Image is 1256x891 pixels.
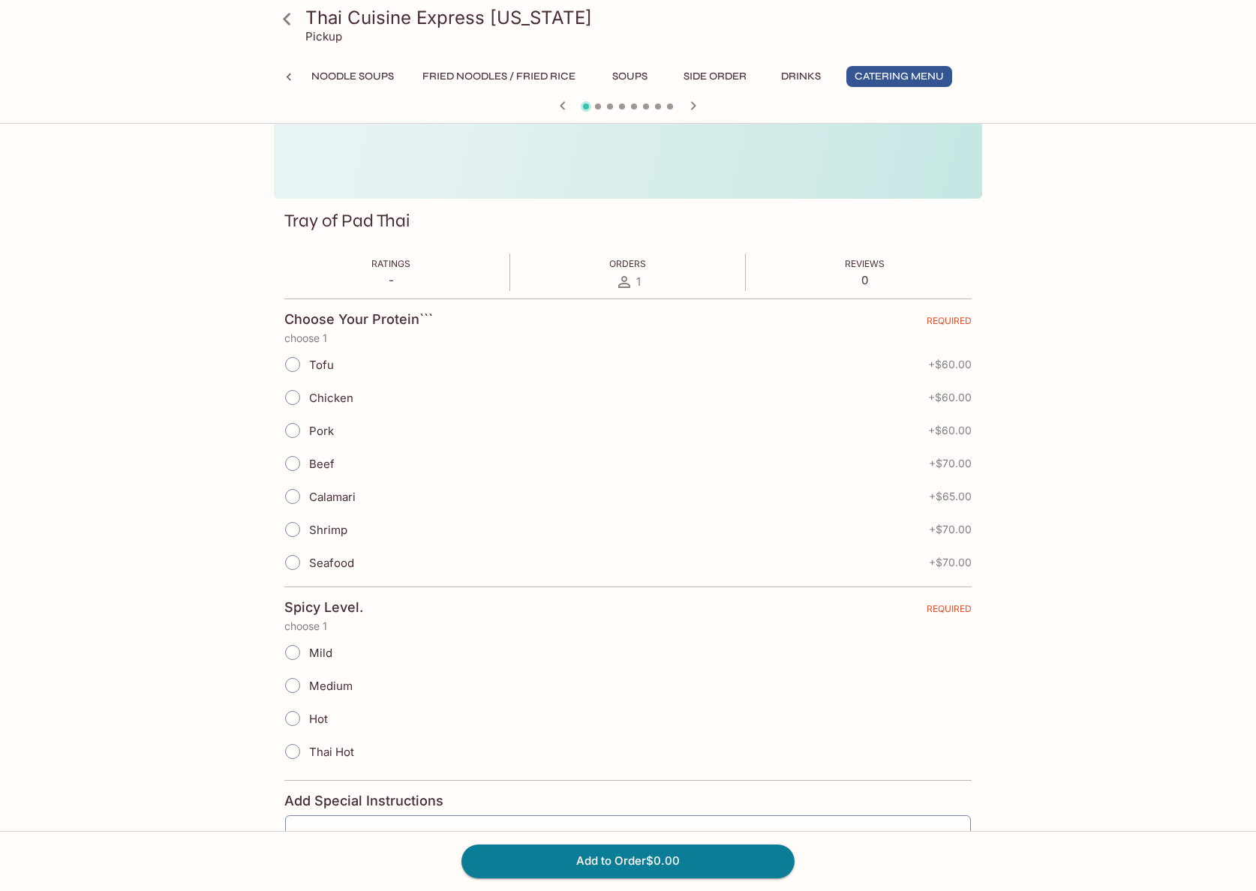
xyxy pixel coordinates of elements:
p: choose 1 [284,620,972,632]
h4: Choose Your Protein``` [284,311,433,328]
span: + $70.00 [929,457,972,469]
h4: Spicy Level. [284,599,363,616]
span: + $65.00 [929,490,972,502]
p: choose 1 [284,332,972,344]
button: Noodle Soups [303,66,402,87]
h3: Thai Cuisine Express [US_STATE] [305,6,976,29]
span: Orders [609,258,646,269]
p: - [371,273,410,287]
span: Ratings [371,258,410,269]
span: + $60.00 [928,391,972,403]
button: Catering Menu [846,66,952,87]
span: Tofu [309,358,334,372]
span: + $60.00 [928,424,972,436]
span: + $60.00 [928,358,972,370]
span: + $70.00 [929,523,972,535]
span: Chicken [309,391,353,405]
span: Seafood [309,556,354,570]
button: Drinks [767,66,834,87]
span: Mild [309,646,332,660]
span: 1 [636,274,641,289]
span: Hot [309,712,328,726]
span: REQUIRED [927,315,972,332]
h4: Add Special Instructions [284,793,972,809]
p: Pickup [305,29,342,43]
h3: Tray of Pad Thai [284,209,410,232]
span: Thai Hot [309,745,354,759]
button: Side Order [675,66,755,87]
span: + $70.00 [929,556,972,568]
span: Medium [309,679,353,693]
span: Shrimp [309,523,347,537]
span: Calamari [309,490,356,504]
button: Add to Order$0.00 [461,844,795,877]
p: 0 [845,273,885,287]
span: Reviews [845,258,885,269]
span: Pork [309,424,334,438]
span: Beef [309,457,335,471]
button: Soups [596,66,663,87]
button: Fried Noodles / Fried Rice [414,66,584,87]
span: REQUIRED [927,603,972,620]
